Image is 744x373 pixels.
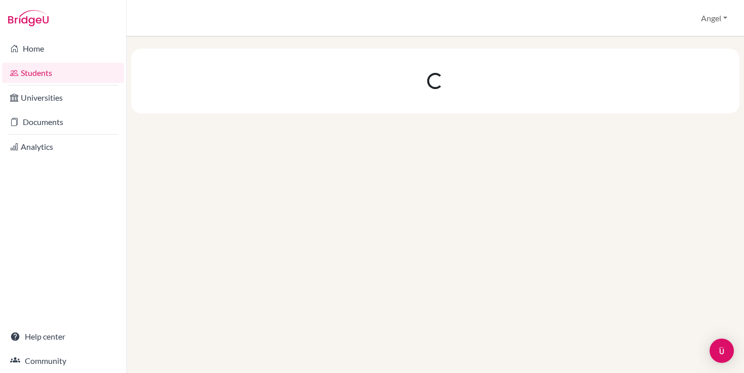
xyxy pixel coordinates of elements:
a: Students [2,63,124,83]
img: Bridge-U [8,10,49,26]
a: Community [2,351,124,371]
a: Home [2,38,124,59]
a: Analytics [2,137,124,157]
div: Open Intercom Messenger [710,339,734,363]
a: Documents [2,112,124,132]
a: Help center [2,326,124,347]
a: Universities [2,88,124,108]
button: Angel [696,9,732,28]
